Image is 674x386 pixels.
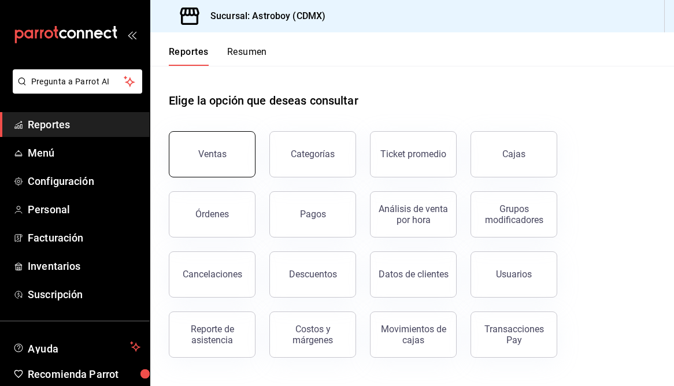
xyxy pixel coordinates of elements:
[478,203,550,225] div: Grupos modificadores
[289,269,337,280] div: Descuentos
[370,251,457,298] button: Datos de clientes
[169,251,255,298] button: Cancelaciones
[28,366,140,382] span: Recomienda Parrot
[377,203,449,225] div: Análisis de venta por hora
[28,202,140,217] span: Personal
[380,149,446,159] div: Ticket promedio
[169,191,255,237] button: Órdenes
[169,311,255,358] button: Reporte de asistencia
[377,324,449,346] div: Movimientos de cajas
[28,340,125,354] span: Ayuda
[269,251,356,298] button: Descuentos
[471,311,557,358] button: Transacciones Pay
[379,269,449,280] div: Datos de clientes
[471,131,557,177] button: Cajas
[269,191,356,237] button: Pagos
[28,117,140,132] span: Reportes
[127,30,136,39] button: open_drawer_menu
[183,269,242,280] div: Cancelaciones
[31,76,124,88] span: Pregunta a Parrot AI
[8,84,142,96] a: Pregunta a Parrot AI
[269,131,356,177] button: Categorías
[269,311,356,358] button: Costos y márgenes
[169,92,358,109] h1: Elige la opción que deseas consultar
[176,324,248,346] div: Reporte de asistencia
[227,46,267,66] button: Resumen
[169,46,267,66] div: navigation tabs
[300,209,326,220] div: Pagos
[169,131,255,177] button: Ventas
[28,230,140,246] span: Facturación
[478,324,550,346] div: Transacciones Pay
[370,131,457,177] button: Ticket promedio
[13,69,142,94] button: Pregunta a Parrot AI
[198,149,227,159] div: Ventas
[28,145,140,161] span: Menú
[370,191,457,237] button: Análisis de venta por hora
[471,191,557,237] button: Grupos modificadores
[370,311,457,358] button: Movimientos de cajas
[195,209,229,220] div: Órdenes
[169,46,209,66] button: Reportes
[277,324,349,346] div: Costos y márgenes
[496,269,532,280] div: Usuarios
[28,287,140,302] span: Suscripción
[28,258,140,274] span: Inventarios
[291,149,335,159] div: Categorías
[28,173,140,189] span: Configuración
[502,149,525,159] div: Cajas
[471,251,557,298] button: Usuarios
[201,9,325,23] h3: Sucursal: Astroboy (CDMX)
